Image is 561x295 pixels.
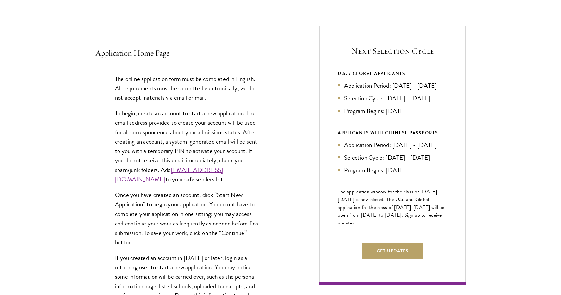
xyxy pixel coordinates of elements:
[115,109,261,184] p: To begin, create an account to start a new application. The email address provided to create your...
[115,190,261,247] p: Once you have created an account, click “Start New Application” to begin your application. You do...
[338,140,447,149] li: Application Period: [DATE] - [DATE]
[338,153,447,162] li: Selection Cycle: [DATE] - [DATE]
[362,243,423,259] button: Get Updates
[338,45,447,57] h5: Next Selection Cycle
[338,165,447,175] li: Program Begins: [DATE]
[115,165,223,184] a: [EMAIL_ADDRESS][DOMAIN_NAME]
[338,70,447,78] div: U.S. / GLOBAL APPLICANTS
[338,81,447,90] li: Application Period: [DATE] - [DATE]
[338,106,447,116] li: Program Begins: [DATE]
[115,74,261,102] p: The online application form must be completed in English. All requirements must be submitted elec...
[95,45,280,61] button: Application Home Page
[338,94,447,103] li: Selection Cycle: [DATE] - [DATE]
[338,129,447,137] div: APPLICANTS WITH CHINESE PASSPORTS
[338,188,444,227] span: The application window for the class of [DATE]-[DATE] is now closed. The U.S. and Global applicat...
